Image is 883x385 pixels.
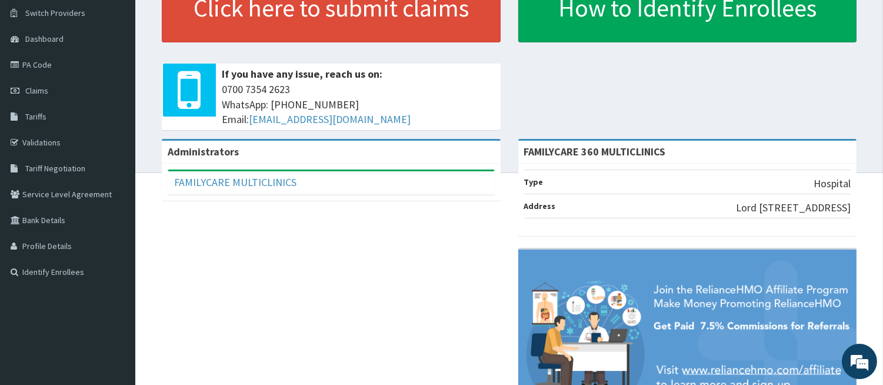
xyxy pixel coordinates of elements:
span: Switch Providers [25,8,85,18]
p: Lord [STREET_ADDRESS] [736,200,851,215]
strong: FAMILYCARE 360 MULTICLINICS [524,145,666,158]
img: d_794563401_company_1708531726252_794563401 [22,59,48,88]
span: Dashboard [25,34,64,44]
b: Administrators [168,145,239,158]
span: We're online! [68,117,162,235]
a: FAMILYCARE MULTICLINICS [174,175,296,189]
textarea: Type your message and hit 'Enter' [6,258,224,300]
b: Type [524,177,544,187]
b: If you have any issue, reach us on: [222,67,382,81]
div: Minimize live chat window [193,6,221,34]
b: Address [524,201,556,211]
span: Tariff Negotiation [25,163,85,174]
span: Tariffs [25,111,46,122]
span: Claims [25,85,48,96]
a: [EMAIL_ADDRESS][DOMAIN_NAME] [249,112,411,126]
p: Hospital [814,176,851,191]
span: 0700 7354 2623 WhatsApp: [PHONE_NUMBER] Email: [222,82,495,127]
div: Chat with us now [61,66,198,81]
